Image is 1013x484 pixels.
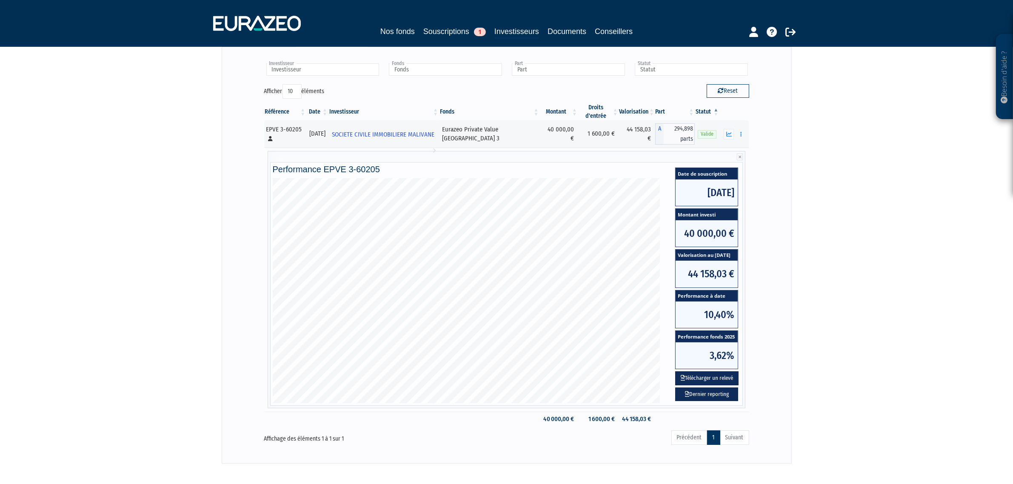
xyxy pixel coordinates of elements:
[619,120,656,148] td: 44 158,03 €
[676,250,738,261] span: Valorisation au [DATE]
[707,430,720,445] a: 1
[578,120,619,148] td: 1 600,00 €
[675,387,738,401] a: Dernier reporting
[655,123,695,145] div: A - Eurazeo Private Value Europe 3
[675,371,739,385] button: Télécharger un relevé
[619,412,656,427] td: 44 158,03 €
[578,103,619,120] th: Droits d'entrée: activer pour trier la colonne par ordre croissant
[439,103,539,120] th: Fonds: activer pour trier la colonne par ordre croissant
[578,412,619,427] td: 1 600,00 €
[676,179,738,206] span: [DATE]
[676,220,738,247] span: 40 000,00 €
[676,342,738,369] span: 3,62%
[328,103,439,120] th: Investisseur: activer pour trier la colonne par ordre croissant
[540,120,578,148] td: 40 000,00 €
[474,28,486,36] span: 1
[423,26,486,37] a: Souscriptions1
[548,26,586,37] a: Documents
[442,125,536,143] div: Eurazeo Private Value [GEOGRAPHIC_DATA] 3
[540,103,578,120] th: Montant: activer pour trier la colonne par ordre croissant
[433,142,436,158] i: Voir l'investisseur
[655,123,664,145] span: A
[695,103,719,120] th: Statut : activer pour trier la colonne par ordre d&eacute;croissant
[676,290,738,302] span: Performance à date
[328,125,439,142] a: SOCIETE CIVILE IMMOBILIERE MALIVANE
[676,209,738,220] span: Montant investi
[494,26,539,39] a: Investisseurs
[698,130,716,138] span: Valide
[676,261,738,287] span: 44 158,03 €
[676,302,738,328] span: 10,40%
[306,103,328,120] th: Date: activer pour trier la colonne par ordre croissant
[222,33,294,47] div: Informations investisseur
[595,26,633,37] a: Conseillers
[380,26,415,37] a: Nos fonds
[264,430,459,443] div: Affichage des éléments 1 à 1 sur 1
[266,125,304,143] div: EPVE 3-60205
[268,136,273,141] i: [Français] Personne physique
[370,33,442,47] div: Documents (3)
[540,412,578,427] td: 40 000,00 €
[676,168,738,179] span: Date de souscription
[664,123,695,145] span: 294,898 parts
[619,103,656,120] th: Valorisation: activer pour trier la colonne par ordre croissant
[707,84,749,98] button: Reset
[655,103,695,120] th: Part: activer pour trier la colonne par ordre croissant
[282,84,302,99] select: Afficheréléments
[309,129,325,138] div: [DATE]
[1000,39,1010,115] p: Besoin d'aide ?
[264,103,307,120] th: Référence : activer pour trier la colonne par ordre croissant
[213,16,301,31] img: 1732889491-logotype_eurazeo_blanc_rvb.png
[264,84,325,99] label: Afficher éléments
[676,331,738,342] span: Performance fonds 2025
[296,33,368,47] div: Portefeuille (1)
[273,165,741,174] h4: Performance EPVE 3-60205
[332,127,434,142] span: SOCIETE CIVILE IMMOBILIERE MALIVANE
